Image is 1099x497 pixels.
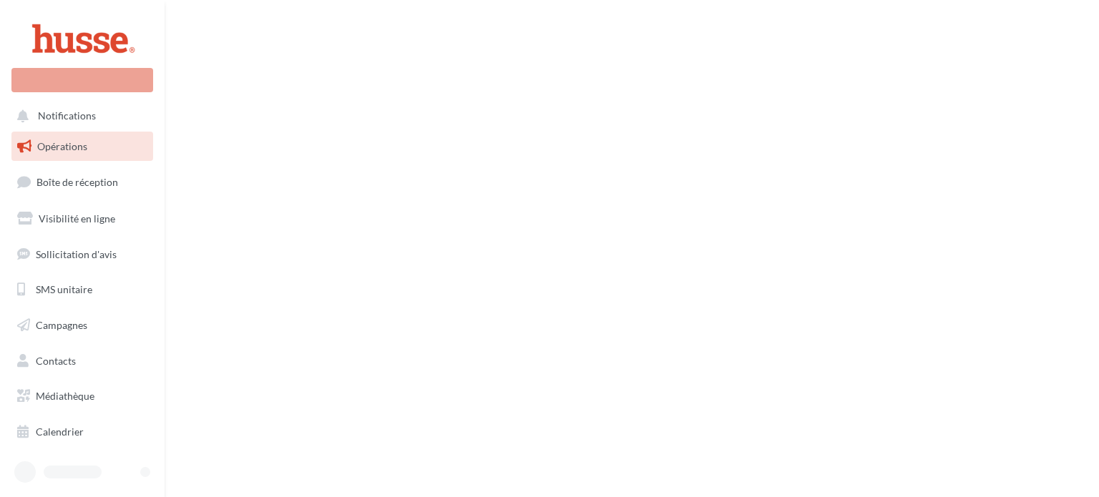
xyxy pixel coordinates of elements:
a: Visibilité en ligne [9,204,156,234]
a: Boîte de réception [9,167,156,197]
a: Médiathèque [9,381,156,411]
span: Notifications [38,110,96,122]
span: Boîte de réception [36,176,118,188]
span: Opérations [37,140,87,152]
div: Nouvelle campagne [11,68,153,92]
a: Opérations [9,132,156,162]
span: Sollicitation d'avis [36,247,117,260]
span: Médiathèque [36,390,94,402]
span: Contacts [36,355,76,367]
a: SMS unitaire [9,275,156,305]
a: Campagnes [9,310,156,340]
span: Visibilité en ligne [39,212,115,225]
span: SMS unitaire [36,283,92,295]
a: Contacts [9,346,156,376]
span: Campagnes [36,319,87,331]
a: Calendrier [9,417,156,447]
a: Sollicitation d'avis [9,240,156,270]
span: Calendrier [36,425,84,438]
